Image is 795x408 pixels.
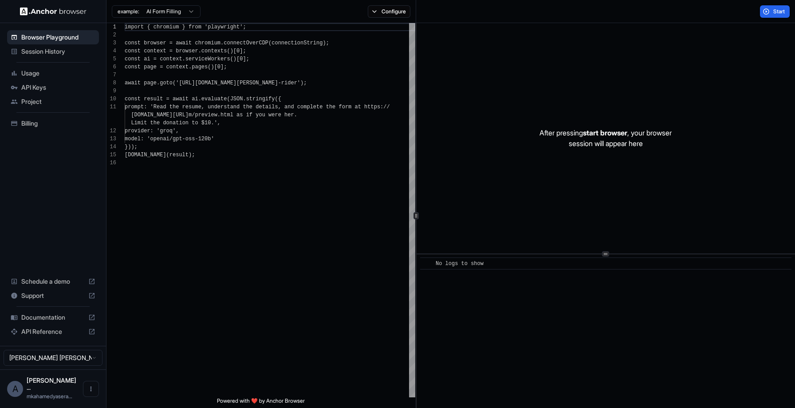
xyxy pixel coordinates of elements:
[21,327,85,336] span: API Reference
[278,104,390,110] span: , and complete the form at https://
[125,48,246,54] span: const context = browser.contexts()[0];
[106,63,116,71] div: 6
[773,8,786,15] span: Start
[7,80,99,95] div: API Keys
[125,56,249,62] span: const ai = context.serviceWorkers()[0];
[106,143,116,151] div: 14
[7,95,99,109] div: Project
[21,277,85,286] span: Schedule a demo
[20,7,87,16] img: Anchor Logo
[131,120,220,126] span: Limit the donation to $10.',
[368,5,411,18] button: Configure
[106,87,116,95] div: 9
[7,381,23,397] div: A
[106,95,116,103] div: 10
[7,325,99,339] div: API Reference
[106,103,116,111] div: 11
[118,8,139,15] span: example:
[760,5,790,18] button: Start
[7,44,99,59] div: Session History
[7,274,99,289] div: Schedule a demo
[106,159,116,167] div: 16
[21,97,95,106] span: Project
[539,127,672,149] p: After pressing , your browser session will appear here
[21,313,85,322] span: Documentation
[21,119,95,128] span: Billing
[125,104,278,110] span: prompt: 'Read the resume, understand the details
[7,289,99,303] div: Support
[21,47,95,56] span: Session History
[125,40,284,46] span: const browser = await chromium.connectOverCDP(conn
[27,376,76,391] span: Ahamed Yaser Arafath MK
[125,80,278,86] span: await page.goto('[URL][DOMAIN_NAME][PERSON_NAME]
[217,397,305,408] span: Powered with ❤️ by Anchor Browser
[27,393,72,400] span: mkahamedyaserarafath@gmail.com
[7,310,99,325] div: Documentation
[125,64,227,70] span: const page = context.pages()[0];
[284,40,329,46] span: ectionString);
[125,136,214,142] span: model: 'openai/gpt-oss-120b'
[125,24,246,30] span: import { chromium } from 'playwright';
[21,33,95,42] span: Browser Playground
[106,151,116,159] div: 15
[21,83,95,92] span: API Keys
[125,152,195,158] span: [DOMAIN_NAME](result);
[425,259,429,268] span: ​
[21,291,85,300] span: Support
[106,71,116,79] div: 7
[106,79,116,87] div: 8
[131,112,189,118] span: [DOMAIN_NAME][URL]
[106,23,116,31] div: 1
[106,135,116,143] div: 13
[125,96,281,102] span: const result = await ai.evaluate(JSON.stringify({
[125,144,138,150] span: }));
[7,116,99,131] div: Billing
[106,47,116,55] div: 4
[583,128,627,137] span: start browser
[278,80,307,86] span: -rider');
[106,31,116,39] div: 2
[436,261,484,267] span: No logs to show
[106,127,116,135] div: 12
[21,69,95,78] span: Usage
[7,66,99,80] div: Usage
[7,30,99,44] div: Browser Playground
[83,381,99,397] button: Open menu
[125,128,179,134] span: provider: 'groq',
[106,55,116,63] div: 5
[106,39,116,47] div: 3
[189,112,297,118] span: m/preview.html as if you were her.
